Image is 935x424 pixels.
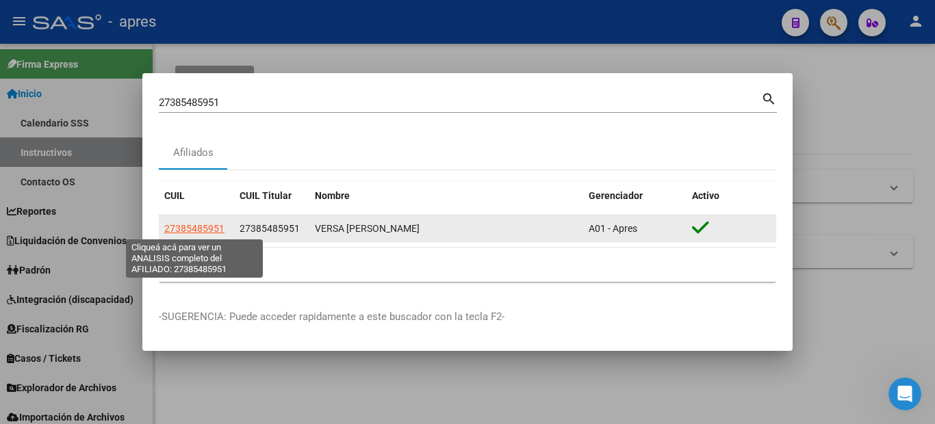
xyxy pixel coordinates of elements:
[159,309,776,325] p: -SUGERENCIA: Puede acceder rapidamente a este buscador con la tecla F2-
[164,223,225,234] span: 27385485951
[159,181,234,211] datatable-header-cell: CUIL
[315,190,350,201] span: Nombre
[235,22,260,47] div: Cerrar
[309,181,583,211] datatable-header-cell: Nombre
[240,190,292,201] span: CUIL Titular
[28,219,229,233] div: Envíanos un mensaje
[589,190,643,201] span: Gerenciador
[888,377,921,410] iframe: Intercom live chat
[315,221,578,237] div: VERSA [PERSON_NAME]
[173,145,214,161] div: Afiliados
[14,207,260,245] div: Envíanos un mensaje
[692,190,719,201] span: Activo
[159,248,776,282] div: 1 total
[27,167,246,190] p: Necesitás ayuda?
[687,181,776,211] datatable-header-cell: Activo
[164,190,185,201] span: CUIL
[27,97,246,167] p: Hola! [GEOGRAPHIC_DATA]
[234,181,309,211] datatable-header-cell: CUIL Titular
[761,90,777,106] mat-icon: search
[54,332,84,342] span: Inicio
[240,223,300,234] span: 27385485951
[589,223,637,234] span: A01 - Apres
[583,181,687,211] datatable-header-cell: Gerenciador
[137,298,274,353] button: Mensajes
[183,332,227,342] span: Mensajes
